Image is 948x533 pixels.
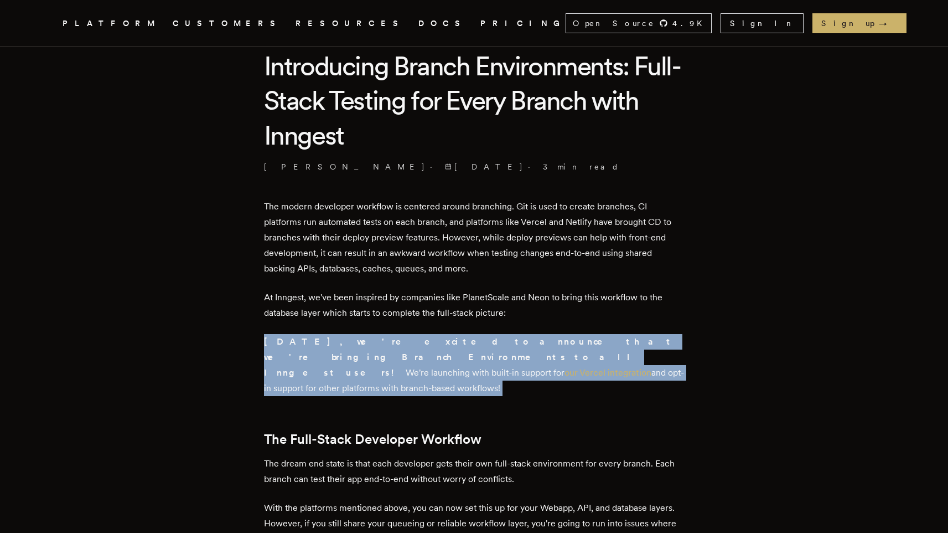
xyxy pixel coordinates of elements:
[264,456,685,487] p: The dream end state is that each developer gets their own full-stack environment for every branch...
[296,17,405,30] button: RESOURCES
[264,49,685,152] h1: Introducing Branch Environments: Full-Stack Testing for Every Branch with Inngest
[480,17,566,30] a: PRICING
[543,161,619,172] span: 3 min read
[173,17,282,30] a: CUSTOMERS
[672,18,709,29] span: 4.9 K
[879,18,898,29] span: →
[721,13,804,33] a: Sign In
[564,367,651,378] a: our Vercel integration
[445,161,524,172] span: [DATE]
[63,17,159,30] button: PLATFORM
[264,336,675,378] strong: [DATE], we're excited to announce that we're bringing Branch Environments to all Inngest users!
[264,161,685,172] p: · ·
[573,18,655,29] span: Open Source
[264,290,685,321] p: At Inngest, we've been inspired by companies like PlanetScale and Neon to bring this workflow to ...
[418,17,467,30] a: DOCS
[812,13,906,33] a: Sign up
[264,334,685,396] p: We're launching with built-in support for and opt-in support for other platforms with branch-base...
[264,161,426,172] a: [PERSON_NAME]
[264,432,685,447] h2: The Full-Stack Developer Workflow
[264,199,685,276] p: The modern developer workflow is centered around branching. Git is used to create branches, CI pl...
